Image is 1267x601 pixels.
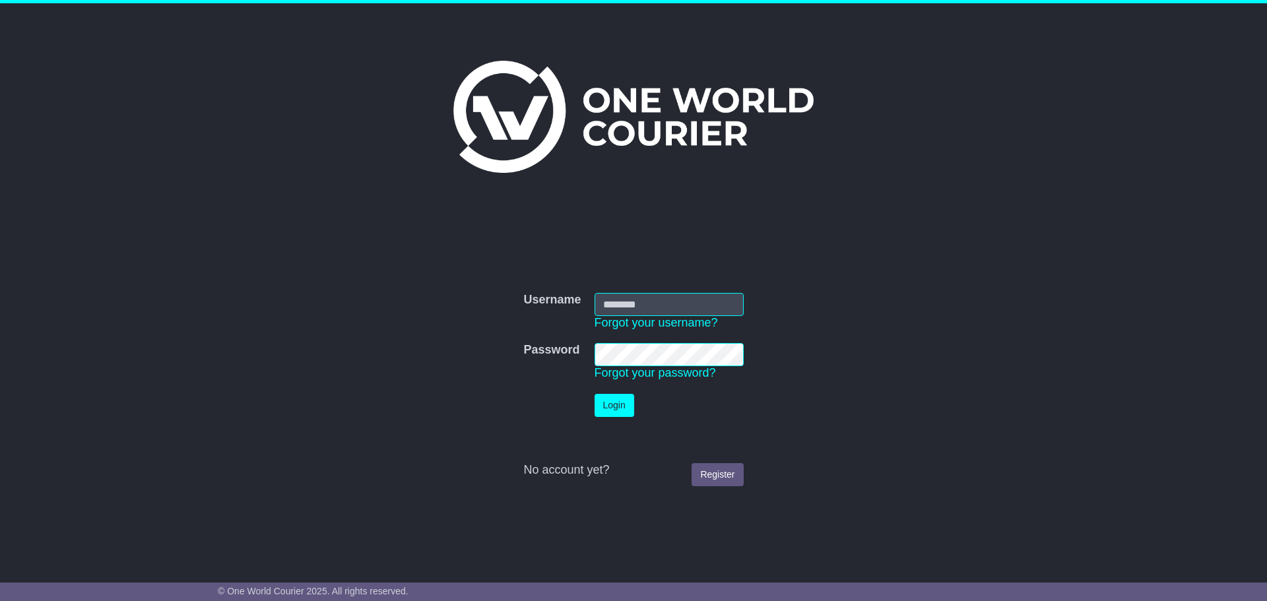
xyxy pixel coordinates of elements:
a: Register [692,463,743,486]
div: No account yet? [523,463,743,478]
img: One World [453,61,814,173]
a: Forgot your password? [595,366,716,379]
button: Login [595,394,634,417]
label: Username [523,293,581,307]
span: © One World Courier 2025. All rights reserved. [218,586,408,596]
a: Forgot your username? [595,316,718,329]
label: Password [523,343,579,358]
